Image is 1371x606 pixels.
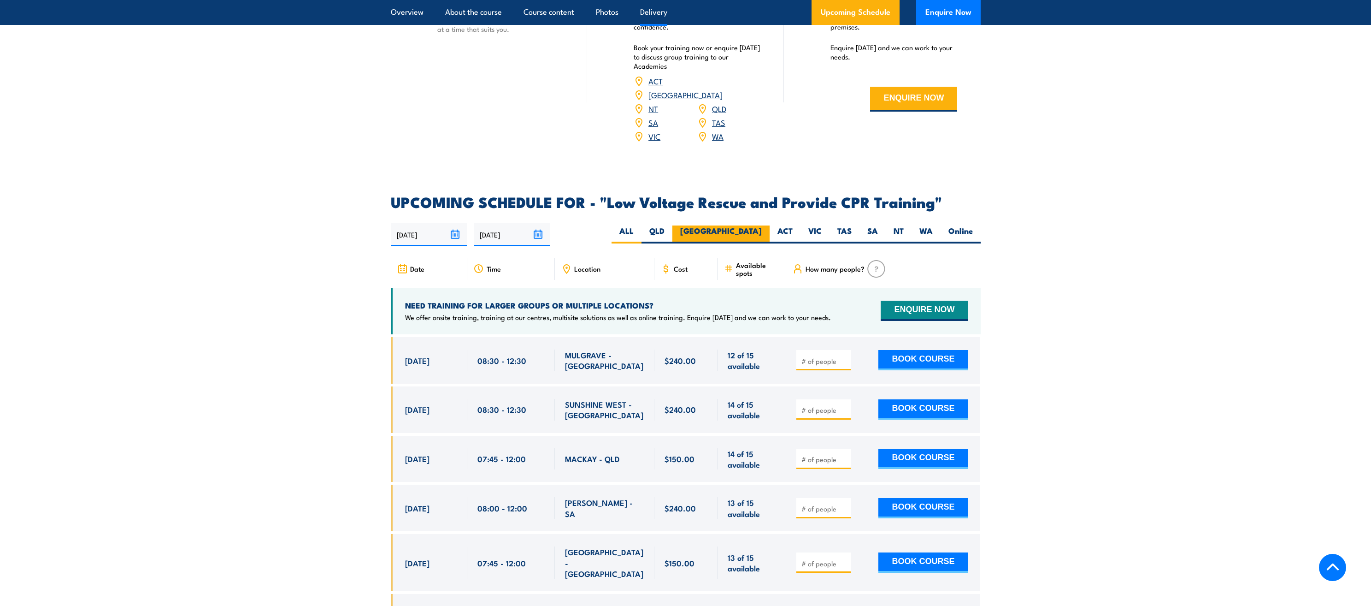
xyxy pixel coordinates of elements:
span: 14 of 15 available [728,399,776,421]
label: VIC [800,226,830,244]
p: Enquire [DATE] and we can work to your needs. [830,43,958,61]
button: BOOK COURSE [878,498,968,518]
a: QLD [712,103,726,114]
span: How many people? [806,265,865,273]
span: Date [410,265,424,273]
span: 14 of 15 available [728,448,776,470]
span: 08:00 - 12:00 [477,503,527,513]
input: To date [474,223,550,246]
span: $240.00 [665,355,696,366]
span: [DATE] [405,558,430,568]
a: SA [648,117,658,128]
input: # of people [801,504,847,513]
label: Online [941,226,981,244]
span: 12 of 15 available [728,350,776,371]
label: ACT [770,226,800,244]
span: MACKAY - QLD [565,453,620,464]
span: $240.00 [665,503,696,513]
label: [GEOGRAPHIC_DATA] [672,226,770,244]
button: BOOK COURSE [878,399,968,420]
span: 13 of 15 available [728,552,776,574]
a: WA [712,131,724,142]
span: $240.00 [665,404,696,415]
p: Book your training now or enquire [DATE] to discuss group training to our Academies [634,43,761,71]
h4: NEED TRAINING FOR LARGER GROUPS OR MULTIPLE LOCATIONS? [405,300,831,310]
span: [DATE] [405,355,430,366]
input: From date [391,223,467,246]
h2: UPCOMING SCHEDULE FOR - "Low Voltage Rescue and Provide CPR Training" [391,195,981,208]
input: # of people [801,405,847,415]
button: BOOK COURSE [878,449,968,469]
button: ENQUIRE NOW [881,301,968,321]
button: BOOK COURSE [878,553,968,573]
span: [DATE] [405,404,430,415]
span: [GEOGRAPHIC_DATA] - [GEOGRAPHIC_DATA] [565,547,644,579]
span: 08:30 - 12:30 [477,404,526,415]
label: NT [886,226,912,244]
span: $150.00 [665,453,694,464]
span: Cost [674,265,688,273]
span: Location [574,265,600,273]
a: ACT [648,75,663,86]
span: 08:30 - 12:30 [477,355,526,366]
a: NT [648,103,658,114]
span: MULGRAVE - [GEOGRAPHIC_DATA] [565,350,644,371]
label: SA [859,226,886,244]
label: TAS [830,226,859,244]
input: # of people [801,356,847,366]
label: QLD [641,226,672,244]
span: 07:45 - 12:00 [477,558,526,568]
p: We offer onsite training, training at our centres, multisite solutions as well as online training... [405,313,831,322]
label: WA [912,226,941,244]
span: [PERSON_NAME] - SA [565,497,644,519]
span: [DATE] [405,503,430,513]
span: $150.00 [665,558,694,568]
button: ENQUIRE NOW [870,87,957,112]
span: Available spots [736,261,780,277]
span: Time [487,265,501,273]
a: VIC [648,131,660,142]
button: BOOK COURSE [878,350,968,370]
span: 13 of 15 available [728,497,776,519]
span: SUNSHINE WEST - [GEOGRAPHIC_DATA] [565,399,644,421]
span: 07:45 - 12:00 [477,453,526,464]
a: [GEOGRAPHIC_DATA] [648,89,723,100]
span: [DATE] [405,453,430,464]
label: ALL [612,226,641,244]
a: TAS [712,117,725,128]
input: # of people [801,455,847,464]
input: # of people [801,559,847,568]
